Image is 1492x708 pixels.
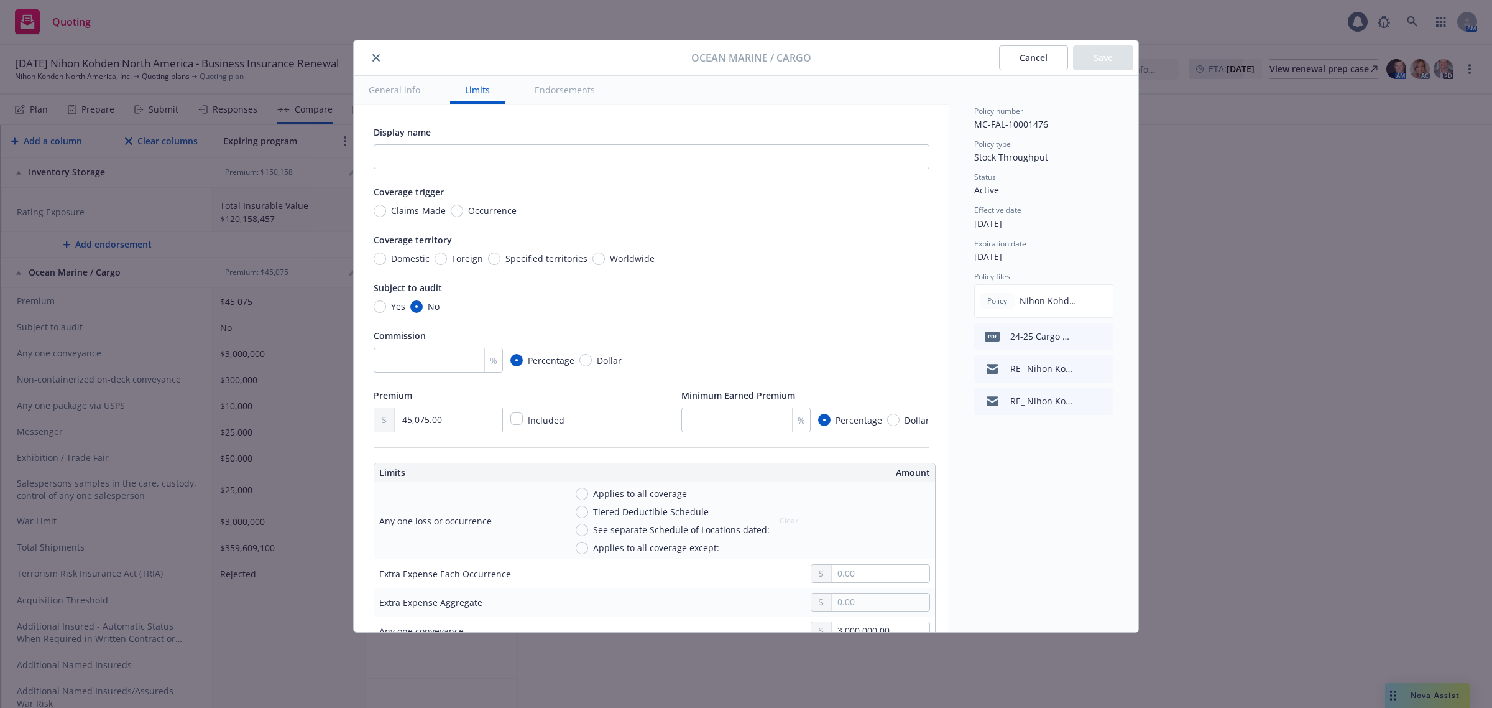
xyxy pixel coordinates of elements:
div: 24-25 Cargo & Cyberlink Carrier Invoice.pdf [1010,330,1072,343]
span: Applies to all coverage [593,487,687,500]
span: Premium [374,389,412,401]
span: [DATE] [974,218,1002,230]
button: close [369,50,384,65]
div: Any one conveyance [379,625,464,638]
span: Percentage [528,354,574,367]
span: [DATE] [974,251,1002,263]
button: Cancel [999,45,1068,70]
div: Extra Expense Each Occurrence [379,567,511,580]
input: Tiered Deductible Schedule [576,506,588,518]
span: Included [528,414,564,426]
span: Occurrence [468,204,517,217]
span: Policy [985,296,1010,307]
span: Status [974,172,996,182]
span: Coverage trigger [374,186,444,198]
div: Any one loss or occurrence [379,515,492,528]
input: Foreign [435,253,447,265]
input: Applies to all coverage [576,488,588,500]
span: No [428,300,440,313]
span: Subject to audit [374,282,442,294]
span: Claims-Made [391,204,446,217]
input: 0.00 [832,565,929,582]
input: 0.00 [832,622,929,640]
input: Specified territories [488,253,500,265]
span: Nihon Kohden North America Inc - Full Policy FAL-10001476.pdf [1020,294,1077,307]
span: Domestic [391,252,430,265]
span: Dollar [905,414,929,427]
span: Specified territories [505,252,587,265]
span: Expiration date [974,238,1026,249]
button: download file [1077,294,1087,309]
span: Minimum Earned Premium [681,389,795,401]
span: Active [974,184,999,196]
span: Display name [374,126,431,138]
input: No [410,300,423,313]
input: Dollar [579,354,592,366]
input: 0.00 [832,594,929,611]
span: See separate Schedule of Locations dated: [593,523,770,536]
span: Policy number [974,106,1023,116]
span: Tiered Deductible Schedule [593,505,709,518]
button: preview file [1097,329,1108,344]
span: Commission [374,330,426,342]
input: Worldwide [592,253,605,265]
span: Ocean Marine / Cargo [691,50,811,65]
span: pdf [985,332,1000,341]
span: Effective date [974,205,1021,215]
input: Domestic [374,253,386,265]
input: See separate Schedule of Locations dated: [576,524,588,536]
button: Limits [450,76,505,104]
button: download file [1077,394,1087,409]
th: Limits [374,463,599,482]
button: preview file [1097,394,1108,409]
span: Policy files [974,271,1010,282]
div: RE_ Nihon Kohden North America_ Inc_ - BIND ORDER - 2024 Policy.msg [1010,362,1072,375]
input: Claims-Made [374,205,386,217]
span: MC-FAL-10001476 [974,118,1048,130]
span: Dollar [597,354,622,367]
button: preview file [1097,294,1108,309]
span: Percentage [836,414,882,427]
span: Stock Throughput [974,151,1048,163]
button: download file [1077,361,1087,376]
span: Policy type [974,139,1011,149]
span: % [490,354,497,367]
input: Percentage [510,354,523,366]
input: Occurrence [451,205,463,217]
button: download file [1077,329,1087,344]
span: Coverage territory [374,234,452,246]
button: Endorsements [520,76,610,104]
input: Yes [374,300,386,313]
input: 0.00 [395,408,502,432]
span: % [798,414,805,427]
input: Applies to all coverage except: [576,542,588,554]
button: General info [354,76,435,104]
div: Extra Expense Aggregate [379,596,482,609]
button: preview file [1097,361,1108,376]
div: RE_ Nihon Kohden North America_ Inc_ - confirm no [PERSON_NAME] loss - updated transit values - 2... [1010,394,1072,408]
span: Worldwide [610,252,655,265]
span: Yes [391,300,405,313]
th: Amount [660,463,935,482]
input: Dollar [887,414,900,426]
input: Percentage [818,414,831,426]
span: Applies to all coverage except: [593,541,719,554]
span: Foreign [452,252,483,265]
